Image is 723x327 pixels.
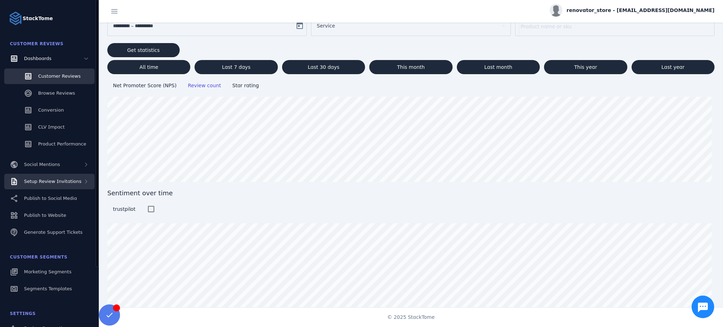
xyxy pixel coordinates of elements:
[369,60,452,74] button: This month
[113,83,177,88] span: Net Promoter Score (NPS)
[4,208,95,223] a: Publish to Website
[10,255,67,260] span: Customer Segments
[4,264,95,280] a: Marketing Segments
[4,225,95,240] a: Generate Support Tickets
[4,136,95,152] a: Product Performance
[550,4,562,17] img: profile.jpg
[127,48,160,53] span: Get statistics
[567,7,715,14] span: renovator_store - [EMAIL_ADDRESS][DOMAIN_NAME]
[4,281,95,297] a: Segments Templates
[8,11,23,25] img: Logo image
[397,65,425,70] span: This month
[457,60,540,74] button: Last month
[107,43,180,57] button: Get statistics
[574,65,597,70] span: This year
[232,83,259,88] span: Star rating
[10,311,36,316] span: Settings
[662,65,685,70] span: Last year
[24,269,71,274] span: Marketing Segments
[24,196,77,201] span: Publish to Social Media
[23,15,53,22] strong: StackTome
[24,56,52,61] span: Dashboards
[317,22,335,30] span: Service
[10,41,64,46] span: Customer Reviews
[38,73,80,79] span: Customer Reviews
[387,314,435,321] span: © 2025 StackTome
[4,191,95,206] a: Publish to Social Media
[521,24,572,29] mat-label: Product name or sku
[188,83,221,88] span: Review count
[24,162,60,167] span: Social Mentions
[24,230,83,235] span: Generate Support Tickets
[4,119,95,135] a: CLV Impact
[484,65,512,70] span: Last month
[24,286,72,291] span: Segments Templates
[4,85,95,101] a: Browse Reviews
[4,102,95,118] a: Conversion
[293,19,307,33] button: Open calendar
[38,90,75,96] span: Browse Reviews
[544,60,627,74] button: This year
[38,124,65,130] span: CLV Impact
[195,60,277,74] button: Last 7 days
[222,65,251,70] span: Last 7 days
[139,65,158,70] span: All time
[550,4,715,17] button: renovator_store - [EMAIL_ADDRESS][DOMAIN_NAME]
[24,179,82,184] span: Setup Review Invitations
[4,69,95,84] a: Customer Reviews
[107,60,190,74] button: All time
[24,213,66,218] span: Publish to Website
[632,60,715,74] button: Last year
[308,65,340,70] span: Last 30 days
[113,206,136,212] span: trustpilot
[38,107,64,113] span: Conversion
[131,22,133,30] span: –
[282,60,365,74] button: Last 30 days
[38,141,86,147] span: Product Performance
[107,188,715,198] span: Sentiment over time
